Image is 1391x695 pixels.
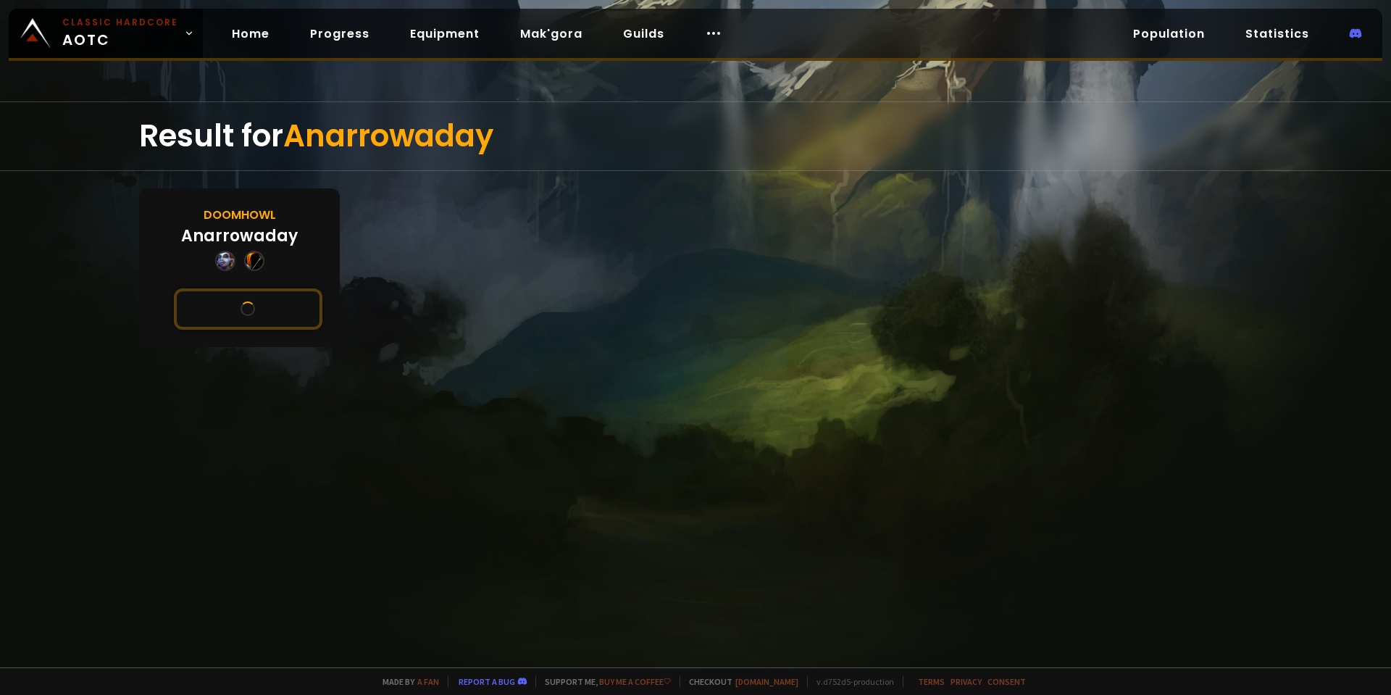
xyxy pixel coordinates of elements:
a: Buy me a coffee [599,676,671,687]
a: Guilds [611,19,676,49]
div: Anarrowaday [181,224,298,248]
div: Result for [139,102,1252,170]
a: Privacy [951,676,982,687]
a: Terms [918,676,945,687]
div: Doomhowl [204,206,276,224]
small: Classic Hardcore [62,16,178,29]
a: Population [1121,19,1216,49]
span: Made by [374,676,439,687]
a: Mak'gora [509,19,594,49]
span: Checkout [680,676,798,687]
span: Support me, [535,676,671,687]
a: [DOMAIN_NAME] [735,676,798,687]
a: a fan [417,676,439,687]
button: See this character [174,288,322,330]
span: v. d752d5 - production [807,676,894,687]
a: Consent [987,676,1026,687]
a: Classic HardcoreAOTC [9,9,203,58]
a: Statistics [1234,19,1321,49]
a: Progress [298,19,381,49]
a: Equipment [398,19,491,49]
a: Home [220,19,281,49]
span: Anarrowaday [283,115,493,157]
a: Report a bug [459,676,515,687]
span: AOTC [62,16,178,51]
